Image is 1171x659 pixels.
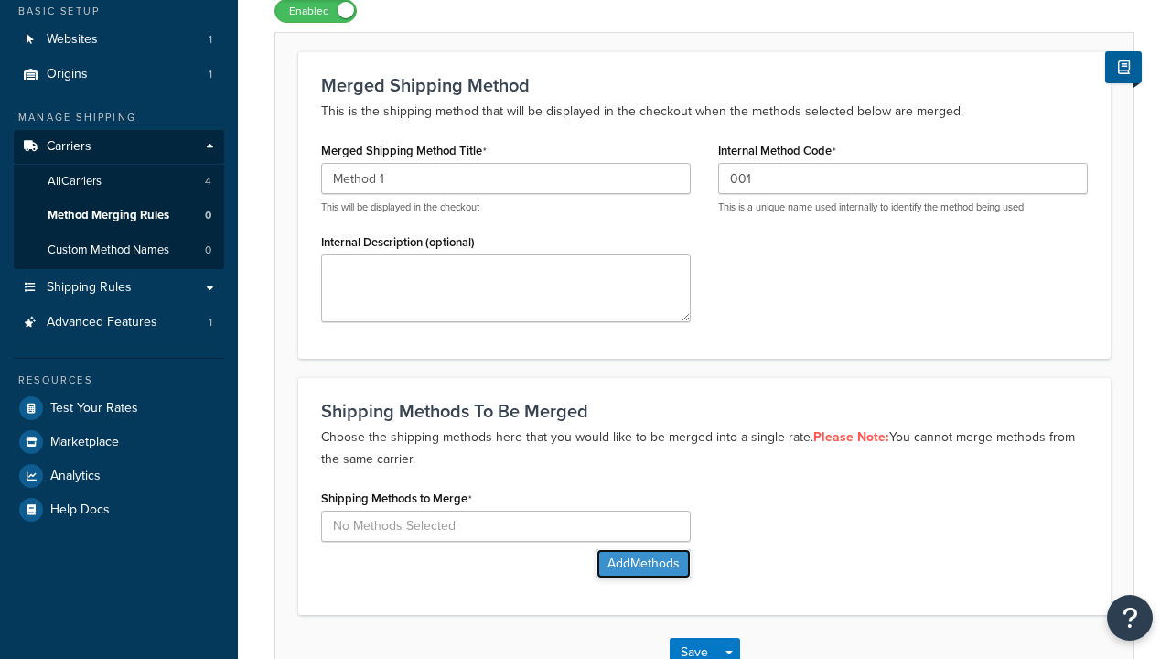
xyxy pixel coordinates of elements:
span: All Carriers [48,174,102,189]
span: 1 [209,32,212,48]
span: Websites [47,32,98,48]
span: Help Docs [50,502,110,518]
label: Merged Shipping Method Title [321,144,487,158]
a: Help Docs [14,493,224,526]
a: AllCarriers4 [14,165,224,199]
li: Method Merging Rules [14,199,224,232]
input: No Methods Selected [321,511,691,542]
span: Custom Method Names [48,243,169,258]
li: Origins [14,58,224,92]
div: Basic Setup [14,4,224,19]
span: Test Your Rates [50,401,138,416]
p: This is the shipping method that will be displayed in the checkout when the methods selected belo... [321,101,1088,123]
p: This will be displayed in the checkout [321,200,691,214]
li: Custom Method Names [14,233,224,267]
a: Custom Method Names0 [14,233,224,267]
span: 0 [205,243,211,258]
li: Websites [14,23,224,57]
span: Marketplace [50,435,119,450]
span: Advanced Features [47,315,157,330]
button: Show Help Docs [1105,51,1142,83]
h3: Merged Shipping Method [321,75,1088,95]
span: Shipping Rules [47,280,132,296]
button: AddMethods [596,549,691,578]
label: Internal Method Code [718,144,836,158]
li: Carriers [14,130,224,269]
a: Shipping Rules [14,271,224,305]
span: 4 [205,174,211,189]
h3: Shipping Methods To Be Merged [321,401,1088,421]
a: Advanced Features1 [14,306,224,340]
span: Analytics [50,469,101,484]
a: Origins1 [14,58,224,92]
li: Advanced Features [14,306,224,340]
p: This is a unique name used internally to identify the method being used [718,200,1088,214]
a: Analytics [14,459,224,492]
label: Shipping Methods to Merge [321,492,472,506]
button: Open Resource Center [1107,595,1153,641]
span: 1 [209,67,212,82]
strong: Please Note: [813,427,889,447]
span: 0 [205,208,211,223]
label: Internal Description (optional) [321,235,475,249]
span: Carriers [47,139,91,155]
a: Carriers [14,130,224,164]
span: Method Merging Rules [48,208,169,223]
span: Origins [47,67,88,82]
a: Method Merging Rules0 [14,199,224,232]
div: Resources [14,373,224,388]
span: 1 [209,315,212,330]
a: Websites1 [14,23,224,57]
a: Marketplace [14,426,224,459]
p: Choose the shipping methods here that you would like to be merged into a single rate. You cannot ... [321,427,1088,470]
a: Test Your Rates [14,392,224,425]
div: Manage Shipping [14,110,224,125]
